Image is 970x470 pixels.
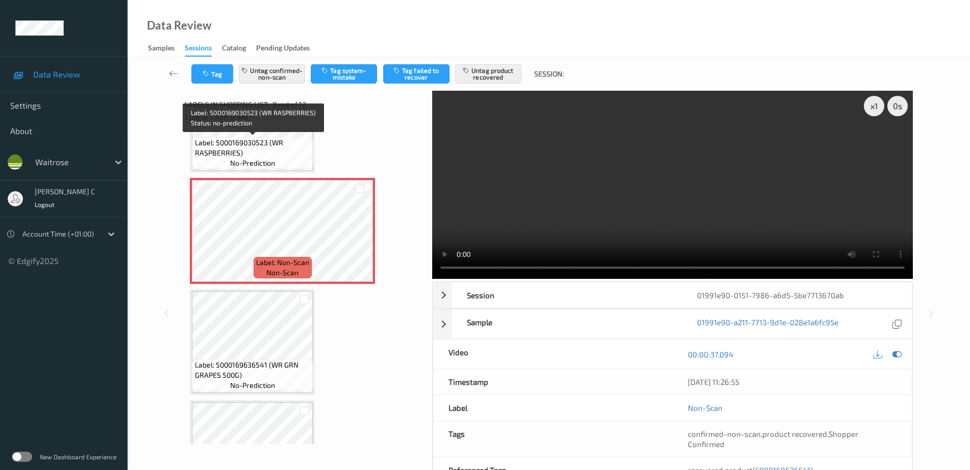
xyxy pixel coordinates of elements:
[682,282,912,308] div: 01991e90-0151-7986-a6d5-5be7713670ab
[185,43,212,57] div: Sessions
[762,429,827,438] span: product recovered
[230,380,275,390] span: no-prediction
[311,64,377,84] button: Tag system-mistake
[195,138,311,158] span: Label: 5000169030523 (WR RASPBERRIES)
[191,64,233,84] button: Tag
[256,41,320,56] a: Pending Updates
[148,41,185,56] a: Samples
[230,158,275,168] span: no-prediction
[688,377,897,387] div: [DATE] 11:26:55
[688,429,858,449] span: Shopper Confirmed
[452,309,682,338] div: Sample
[148,43,175,56] div: Samples
[433,309,912,339] div: Sample01991e90-a211-7713-9d1e-028e1a6fc95e
[256,43,310,56] div: Pending Updates
[147,20,211,31] div: Data Review
[864,96,884,116] div: x 1
[433,395,673,421] div: Label
[688,403,723,413] a: Non-Scan
[455,64,521,84] button: Untag product recovered
[266,268,299,278] span: non-scan
[222,43,246,56] div: Catalog
[185,41,222,57] a: Sessions
[256,257,309,268] span: Label: Non-Scan
[195,360,311,380] span: Label: 5000169636541 (WR GRN GRAPES 500G)
[222,41,256,56] a: Catalog
[185,99,269,110] span: Labels in shopping list:
[534,69,564,79] span: Session:
[688,349,733,359] a: 00:00:37.094
[383,64,450,84] button: Tag failed to recover
[697,317,838,331] a: 01991e90-a211-7713-9d1e-028e1a6fc95e
[433,421,673,457] div: Tags
[688,429,858,449] span: , ,
[272,99,306,110] span: 8 out of 12
[433,369,673,395] div: Timestamp
[185,111,425,123] div: 1 out of 1 Non Scans
[433,282,912,308] div: Session01991e90-0151-7986-a6d5-5be7713670ab
[688,429,761,438] span: confirmed-non-scan
[433,340,673,369] div: Video
[887,96,908,116] div: 0 s
[452,282,682,308] div: Session
[239,64,305,84] button: Untag confirmed-non-scan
